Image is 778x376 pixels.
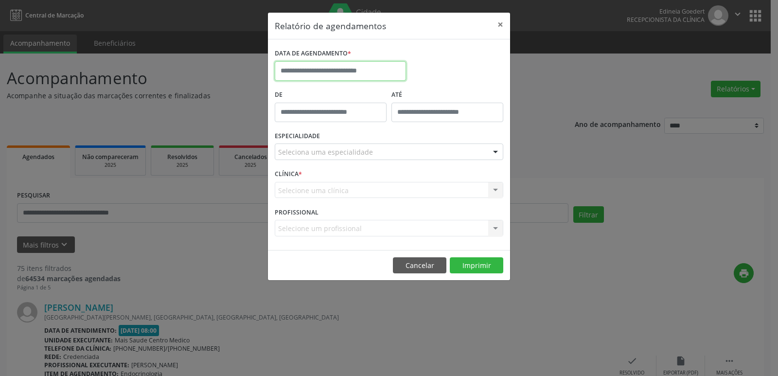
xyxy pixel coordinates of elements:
[450,257,503,274] button: Imprimir
[275,46,351,61] label: DATA DE AGENDAMENTO
[275,88,387,103] label: De
[275,129,320,144] label: ESPECIALIDADE
[275,205,318,220] label: PROFISSIONAL
[275,19,386,32] h5: Relatório de agendamentos
[393,257,446,274] button: Cancelar
[491,13,510,36] button: Close
[275,167,302,182] label: CLÍNICA
[278,147,373,157] span: Seleciona uma especialidade
[391,88,503,103] label: ATÉ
